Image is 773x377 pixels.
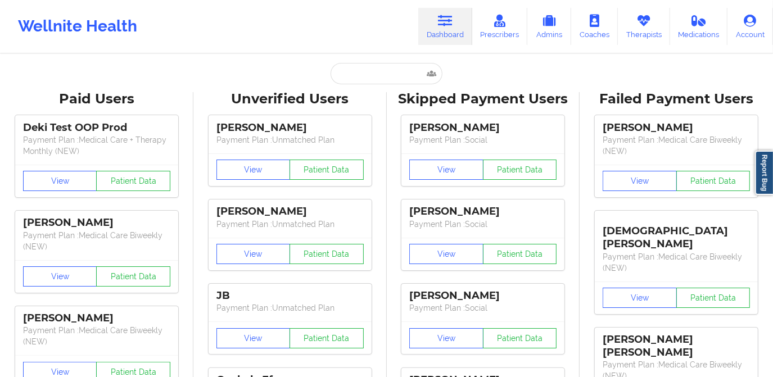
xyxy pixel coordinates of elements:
[603,134,750,157] p: Payment Plan : Medical Care Biweekly (NEW)
[603,121,750,134] div: [PERSON_NAME]
[216,289,364,302] div: JB
[216,134,364,146] p: Payment Plan : Unmatched Plan
[483,328,557,348] button: Patient Data
[472,8,528,45] a: Prescribers
[395,90,572,108] div: Skipped Payment Users
[483,160,557,180] button: Patient Data
[409,302,557,314] p: Payment Plan : Social
[603,288,677,308] button: View
[409,289,557,302] div: [PERSON_NAME]
[409,244,483,264] button: View
[96,266,170,287] button: Patient Data
[216,205,364,218] div: [PERSON_NAME]
[409,205,557,218] div: [PERSON_NAME]
[483,244,557,264] button: Patient Data
[216,121,364,134] div: [PERSON_NAME]
[603,171,677,191] button: View
[290,160,364,180] button: Patient Data
[587,90,765,108] div: Failed Payment Users
[409,160,483,180] button: View
[409,328,483,348] button: View
[603,216,750,251] div: [DEMOGRAPHIC_DATA][PERSON_NAME]
[290,328,364,348] button: Patient Data
[571,8,618,45] a: Coaches
[23,325,170,347] p: Payment Plan : Medical Care Biweekly (NEW)
[727,8,773,45] a: Account
[676,288,751,308] button: Patient Data
[409,219,557,230] p: Payment Plan : Social
[670,8,728,45] a: Medications
[618,8,670,45] a: Therapists
[23,121,170,134] div: Deki Test OOP Prod
[23,134,170,157] p: Payment Plan : Medical Care + Therapy Monthly (NEW)
[216,328,291,348] button: View
[603,251,750,274] p: Payment Plan : Medical Care Biweekly (NEW)
[216,244,291,264] button: View
[603,333,750,359] div: [PERSON_NAME] [PERSON_NAME]
[23,216,170,229] div: [PERSON_NAME]
[216,219,364,230] p: Payment Plan : Unmatched Plan
[527,8,571,45] a: Admins
[96,171,170,191] button: Patient Data
[23,312,170,325] div: [PERSON_NAME]
[216,302,364,314] p: Payment Plan : Unmatched Plan
[290,244,364,264] button: Patient Data
[201,90,379,108] div: Unverified Users
[676,171,751,191] button: Patient Data
[409,134,557,146] p: Payment Plan : Social
[8,90,186,108] div: Paid Users
[418,8,472,45] a: Dashboard
[23,171,97,191] button: View
[755,151,773,195] a: Report Bug
[23,230,170,252] p: Payment Plan : Medical Care Biweekly (NEW)
[409,121,557,134] div: [PERSON_NAME]
[23,266,97,287] button: View
[216,160,291,180] button: View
